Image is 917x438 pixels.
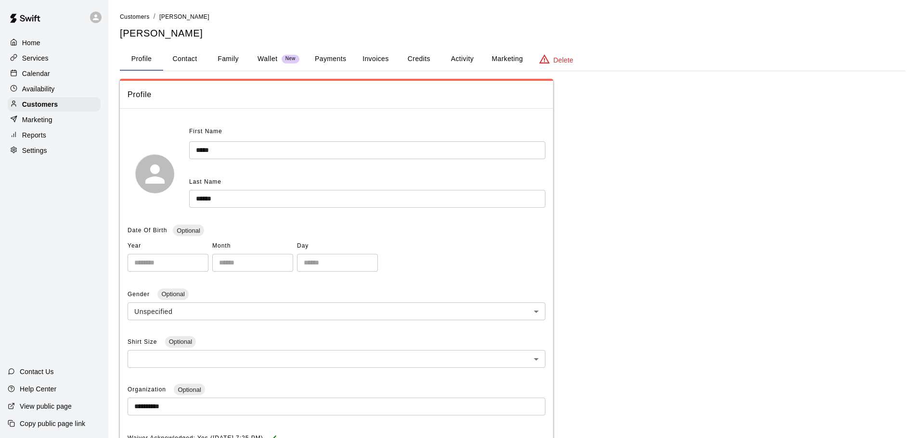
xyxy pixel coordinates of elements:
[22,69,50,78] p: Calendar
[163,48,207,71] button: Contact
[397,48,440,71] button: Credits
[354,48,397,71] button: Invoices
[157,290,188,298] span: Optional
[282,56,299,62] span: New
[128,338,159,345] span: Shirt Size
[128,302,545,320] div: Unspecified
[8,128,101,142] a: Reports
[8,66,101,81] a: Calendar
[120,13,150,20] a: Customers
[120,27,905,40] h5: [PERSON_NAME]
[120,48,905,71] div: basic tabs example
[165,338,196,345] span: Optional
[297,238,378,254] span: Day
[212,238,293,254] span: Month
[128,227,167,234] span: Date Of Birth
[120,12,905,22] nav: breadcrumb
[128,88,545,101] span: Profile
[159,13,209,20] span: [PERSON_NAME]
[22,115,52,125] p: Marketing
[174,386,205,393] span: Optional
[8,143,101,158] a: Settings
[258,54,278,64] p: Wallet
[22,53,49,63] p: Services
[440,48,484,71] button: Activity
[8,82,101,96] a: Availability
[120,48,163,71] button: Profile
[20,367,54,376] p: Contact Us
[22,38,40,48] p: Home
[189,124,222,139] span: First Name
[20,419,85,428] p: Copy public page link
[173,227,204,234] span: Optional
[8,113,101,127] a: Marketing
[20,384,56,394] p: Help Center
[128,291,152,298] span: Gender
[22,84,55,94] p: Availability
[484,48,530,71] button: Marketing
[154,12,155,22] li: /
[189,178,221,185] span: Last Name
[554,55,573,65] p: Delete
[8,97,101,112] a: Customers
[22,100,58,109] p: Customers
[8,36,101,50] a: Home
[128,386,168,393] span: Organization
[22,130,46,140] p: Reports
[207,48,250,71] button: Family
[8,51,101,65] a: Services
[22,146,47,155] p: Settings
[20,401,72,411] p: View public page
[307,48,354,71] button: Payments
[128,238,208,254] span: Year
